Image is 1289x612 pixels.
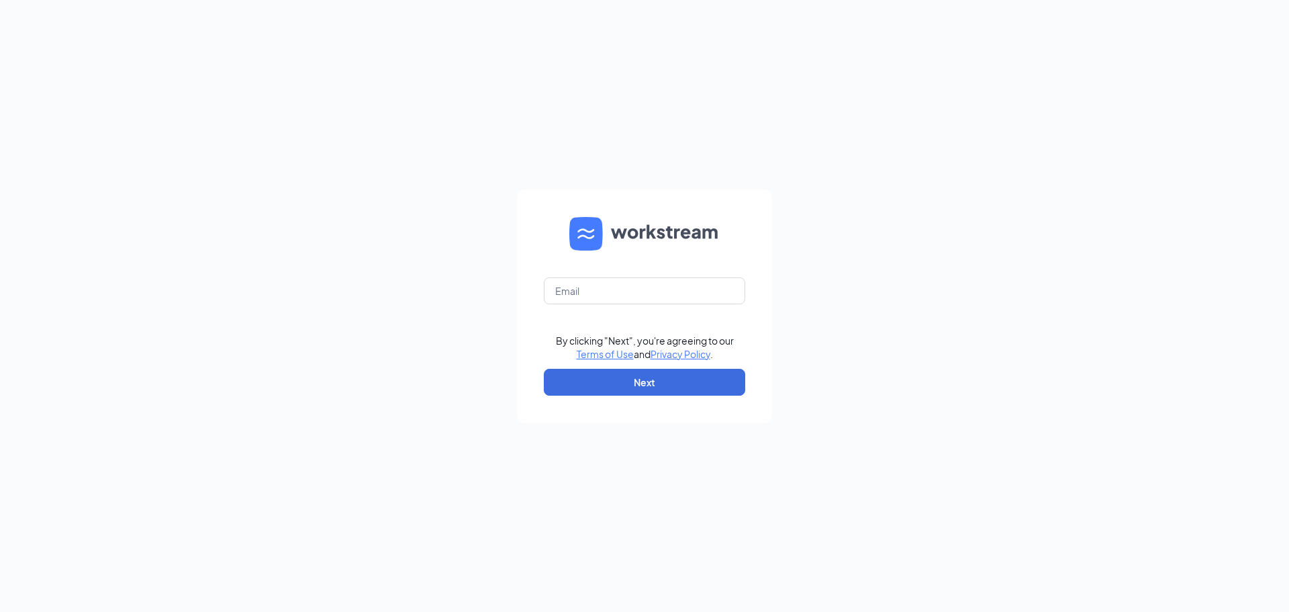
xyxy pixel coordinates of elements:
a: Privacy Policy [651,348,710,360]
img: WS logo and Workstream text [569,217,720,251]
a: Terms of Use [577,348,634,360]
button: Next [544,369,745,396]
input: Email [544,277,745,304]
div: By clicking "Next", you're agreeing to our and . [556,334,734,361]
